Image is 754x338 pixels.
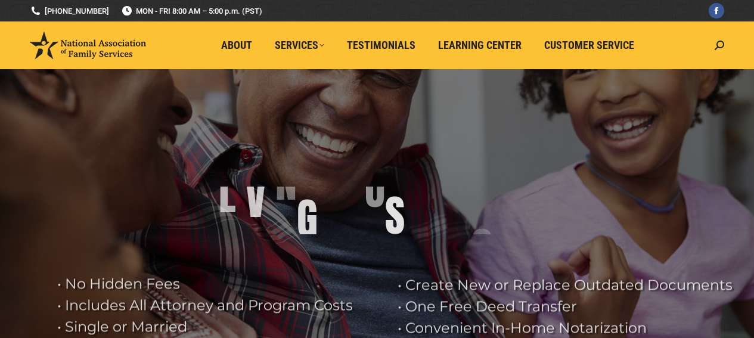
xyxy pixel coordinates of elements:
[536,34,643,57] a: Customer Service
[275,158,297,206] div: N
[30,5,109,17] a: [PHONE_NUMBER]
[221,39,252,52] span: About
[30,32,146,59] img: National Association of Family Services
[385,192,405,240] div: S
[246,175,266,223] div: V
[213,34,260,57] a: About
[219,170,236,218] div: L
[57,273,383,337] rs-layer: • No Hidden Fees • Includes All Attorney and Program Costs • Single or Married
[544,39,634,52] span: Customer Service
[438,39,522,52] span: Learning Center
[430,34,530,57] a: Learning Center
[365,165,385,213] div: U
[709,3,724,18] a: Facebook page opens in new window
[275,39,324,52] span: Services
[347,39,415,52] span: Testimonials
[121,5,262,17] span: MON - FRI 8:00 AM – 5:00 p.m. (PST)
[297,195,318,243] div: G
[471,224,492,272] div: 6
[339,34,424,57] a: Testimonials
